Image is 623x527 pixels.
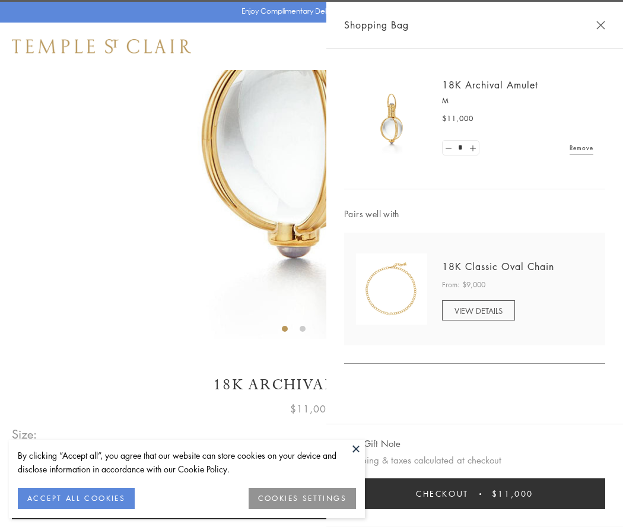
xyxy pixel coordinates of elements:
[12,374,611,395] h1: 18K Archival Amulet
[344,207,605,221] span: Pairs well with
[241,5,376,17] p: Enjoy Complimentary Delivery & Returns
[466,141,478,155] a: Set quantity to 2
[290,401,333,417] span: $11,000
[344,478,605,509] button: Checkout $11,000
[344,17,409,33] span: Shopping Bag
[416,487,469,500] span: Checkout
[492,487,533,500] span: $11,000
[442,279,485,291] span: From: $9,000
[442,113,473,125] span: $11,000
[442,300,515,320] a: VIEW DETAILS
[443,141,454,155] a: Set quantity to 0
[12,39,191,53] img: Temple St. Clair
[12,424,38,444] span: Size:
[454,305,503,316] span: VIEW DETAILS
[356,253,427,325] img: N88865-OV18
[249,488,356,509] button: COOKIES SETTINGS
[442,95,593,107] p: M
[356,83,427,154] img: 18K Archival Amulet
[344,453,605,468] p: Shipping & taxes calculated at checkout
[18,449,356,476] div: By clicking “Accept all”, you agree that our website can store cookies on your device and disclos...
[596,21,605,30] button: Close Shopping Bag
[570,141,593,154] a: Remove
[442,78,538,91] a: 18K Archival Amulet
[344,436,401,451] button: Add Gift Note
[18,488,135,509] button: ACCEPT ALL COOKIES
[442,260,554,273] a: 18K Classic Oval Chain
